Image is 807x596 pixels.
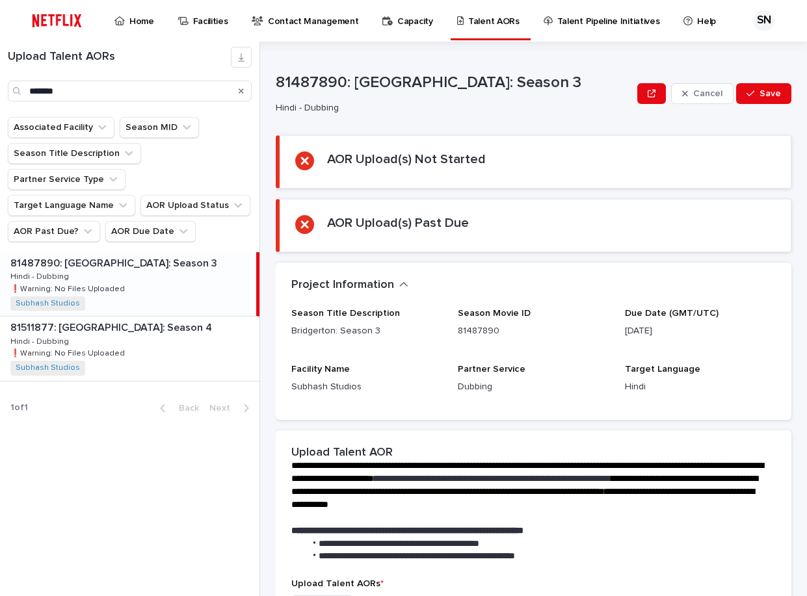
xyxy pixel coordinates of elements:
p: 81487890 [458,324,609,338]
span: Cancel [693,89,722,98]
h1: Upload Talent AORs [8,50,231,64]
div: SN [754,10,774,31]
button: Save [736,83,791,104]
span: Back [171,404,199,413]
h2: AOR Upload(s) Past Due [327,215,469,231]
button: Associated Facility [8,117,114,138]
p: Dubbing [458,380,609,394]
span: Next [209,404,238,413]
span: Upload Talent AORs [291,579,384,588]
span: Facility Name [291,365,350,374]
p: Hindi - Dubbing [10,335,72,346]
button: Next [204,402,259,414]
button: Season MID [120,117,199,138]
button: AOR Upload Status [140,195,250,216]
input: Search [8,81,252,101]
button: Target Language Name [8,195,135,216]
span: Save [760,89,781,98]
p: ❗️Warning: No Files Uploaded [10,282,127,294]
button: Cancel [671,83,734,104]
p: Hindi - Dubbing [276,103,627,114]
button: Season Title Description [8,143,141,164]
p: Hindi - Dubbing [10,270,72,281]
button: Partner Service Type [8,169,126,190]
button: AOR Due Date [105,221,196,242]
span: Season Movie ID [458,309,531,318]
p: Bridgerton: Season 3 [291,324,442,338]
p: [DATE] [625,324,776,338]
p: Hindi [625,380,776,394]
span: Due Date (GMT/UTC) [625,309,719,318]
span: Season Title Description [291,309,400,318]
span: Partner Service [458,365,525,374]
h2: Upload Talent AOR [291,446,393,460]
img: ifQbXi3ZQGMSEF7WDB7W [26,8,88,34]
h2: AOR Upload(s) Not Started [327,151,486,167]
button: Back [150,402,204,414]
p: 81487890: [GEOGRAPHIC_DATA]: Season 3 [276,73,632,92]
p: 81511877: [GEOGRAPHIC_DATA]: Season 4 [10,319,215,334]
p: 81487890: [GEOGRAPHIC_DATA]: Season 3 [10,255,220,270]
p: ❗️Warning: No Files Uploaded [10,346,127,358]
p: Subhash Studios [291,380,442,394]
button: Project Information [291,278,408,292]
h2: Project Information [291,278,394,292]
button: AOR Past Due? [8,221,100,242]
span: Target Language [625,365,700,374]
a: Subhash Studios [16,363,80,372]
a: Subhash Studios [16,299,80,308]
